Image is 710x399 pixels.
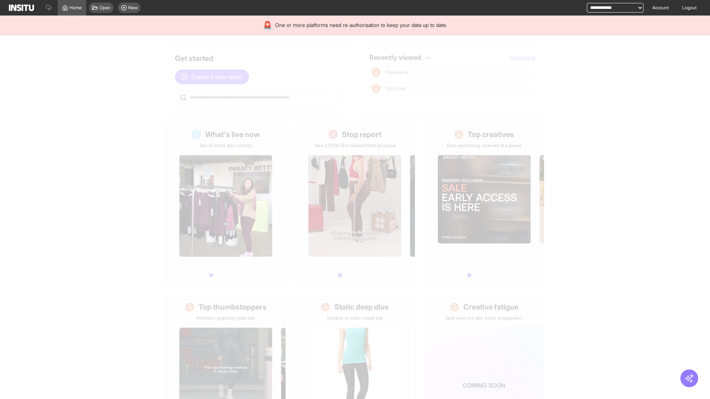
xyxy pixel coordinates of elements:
img: Logo [9,4,34,11]
div: 🚨 [263,20,272,30]
span: Home [70,5,82,11]
span: New [128,5,138,11]
span: One or more platforms need re-authorisation to keep your data up to date. [275,21,447,29]
span: Open [99,5,111,11]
